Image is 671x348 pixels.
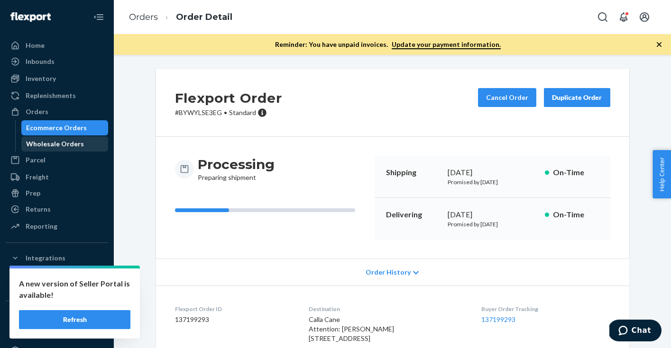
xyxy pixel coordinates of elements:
div: [DATE] [448,167,537,178]
h3: Processing [198,156,275,173]
dt: Flexport Order ID [175,305,294,313]
div: [DATE] [448,209,537,220]
button: Refresh [19,310,130,329]
button: Open notifications [614,8,633,27]
a: Inbounds [6,54,108,69]
p: On-Time [553,167,599,178]
p: Reminder: You have unpaid invoices. [275,40,501,49]
a: Add Fast Tag [6,328,108,339]
a: Order Detail [176,12,232,22]
button: Help Center [653,150,671,198]
a: Freight [6,170,108,185]
a: Ecommerce Orders [21,120,109,135]
p: # BYWYLSE3EG [175,108,282,117]
img: Flexport logo [10,12,51,22]
a: Add Integration [6,286,108,297]
a: Reporting [6,219,108,234]
a: Wholesale Orders [21,136,109,152]
a: Inventory [6,71,108,86]
p: On-Time [553,209,599,220]
div: Inventory [26,74,56,83]
iframe: Opens a widget where you can chat to one of our agents [609,320,662,343]
p: A new version of Seller Portal is available! [19,278,130,301]
dt: Buyer Order Tracking [481,305,610,313]
a: Orders [129,12,158,22]
div: Inbounds [26,57,55,66]
a: Update your payment information. [392,40,501,49]
p: Promised by [DATE] [448,220,537,228]
span: Calla Cane Attention: [PERSON_NAME] [STREET_ADDRESS] [309,315,394,342]
div: Returns [26,205,51,214]
span: Order History [366,268,411,277]
div: Integrations [26,253,65,263]
a: Replenishments [6,88,108,103]
a: Shopify [6,267,108,282]
p: Delivering [386,209,440,220]
span: Standard [229,108,256,116]
div: Replenishments [26,91,76,100]
div: Parcel [26,155,46,165]
button: Duplicate Order [544,88,610,107]
a: Prep [6,186,108,201]
div: Orders [26,107,48,116]
button: Open account menu [635,8,654,27]
span: • [224,108,227,116]
a: Home [6,38,108,53]
div: Reporting [26,222,57,231]
div: Ecommerce Orders [26,123,87,133]
a: 137199293 [481,315,515,323]
button: Open Search Box [593,8,612,27]
a: Parcel [6,152,108,168]
div: Wholesale Orders [26,139,84,149]
dd: 137199293 [175,315,294,324]
button: Close Navigation [89,8,108,27]
a: Returns [6,202,108,217]
div: Preparing shipment [198,156,275,182]
h2: Flexport Order [175,88,282,108]
button: Cancel Order [478,88,536,107]
button: Integrations [6,250,108,266]
div: Freight [26,172,49,182]
dt: Destination [309,305,466,313]
button: Fast Tags [6,309,108,324]
p: Shipping [386,167,440,178]
div: Home [26,41,45,50]
div: Prep [26,188,40,198]
div: Duplicate Order [552,93,602,102]
p: Promised by [DATE] [448,178,537,186]
ol: breadcrumbs [121,3,240,31]
a: Orders [6,104,108,119]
